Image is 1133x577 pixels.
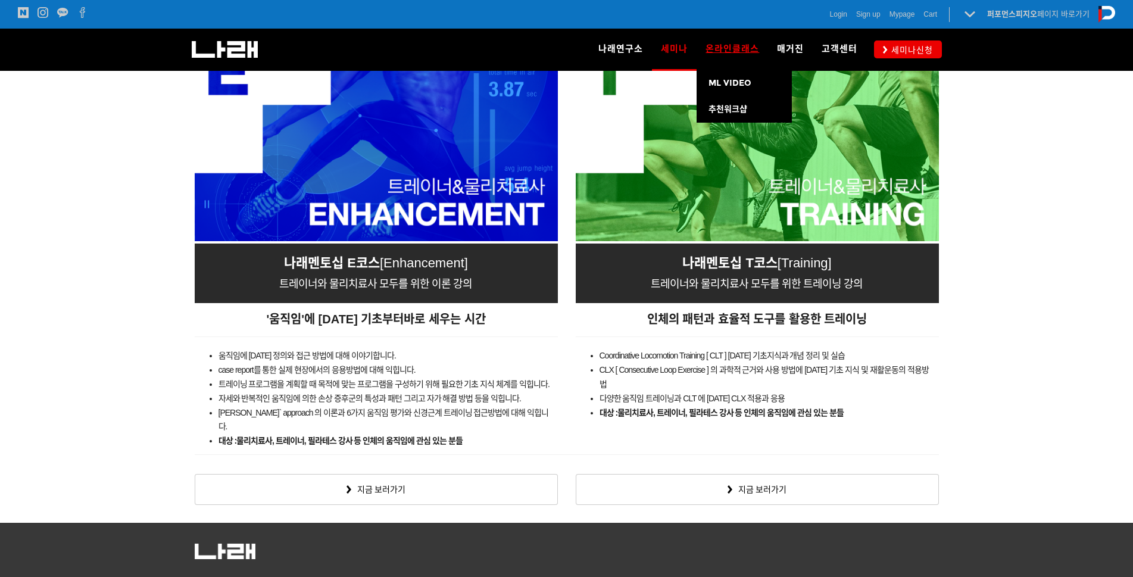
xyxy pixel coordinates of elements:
[888,44,933,56] span: 세미나신청
[874,40,942,58] a: 세미나신청
[600,408,618,417] strong: 대상 :
[778,255,832,270] span: [Training]
[889,8,915,20] a: Mypage
[697,29,768,70] a: 온라인클래스
[987,10,1037,18] strong: 퍼포먼스피지오
[219,365,416,375] span: case report를 통한 실제 현장에서의 응용방법에 대해 익힙니다.
[661,39,688,58] span: 세미나
[219,394,521,403] span: 자세와 반복적인 움직임에 의한 손상 증후군의 특성과 패턴 그리고 자가 해결 방법 등을 익힙니다.
[219,436,237,445] strong: 대상 :
[284,255,380,270] span: 나래멘토십 E코스
[697,96,792,123] a: 추천워크샵
[236,436,463,445] strong: 물리치료사, 트레이너, 필라테스 강사 등 인체의 움직임에 관심 있는 분들
[195,474,558,505] a: 지금 보러가기
[195,544,255,559] img: 5c63318082161.png
[219,379,550,389] span: 트레이닝 프로그램을 계획할 때 목적에 맞는 프로그램을 구성하기 위해 필요한 기초 지식 체계를 익힙니다.
[987,10,1090,18] a: 퍼포먼스피지오페이지 바로가기
[361,313,404,326] strong: 기초부터
[600,365,929,389] span: CLX [ Consecutive Loop Exercise ] 의 과학적 근거와 사용 방법에 [DATE] 기초 지식 및 재활운동의 적용방법
[923,8,937,20] a: Cart
[600,351,845,360] span: Coordinative Locomotion Training [ CLT ] [DATE] 기초지식과 개념 정리 및 실습
[830,8,847,20] a: Login
[266,313,269,326] span: '
[589,29,652,70] a: 나래연구소
[576,474,939,505] a: 지금 보러가기
[856,8,881,20] a: Sign up
[651,278,863,290] span: 트레이너와 물리치료사 모두를 위한 트레이닝 강의
[450,313,461,326] strong: 는
[822,43,857,54] span: 고객센터
[404,313,450,326] strong: 바로 세우
[464,313,486,326] strong: 시간
[768,29,813,70] a: 매거진
[706,43,759,54] span: 온라인클래스
[647,313,867,326] span: 인체의 패턴과 효율적 도구를 활용한 트레이닝
[598,43,643,54] span: 나래연구소
[319,313,358,326] strong: [DATE]
[380,255,383,270] span: [
[708,78,751,88] span: ML VIDEO
[383,255,468,270] span: Enhancement]
[219,351,396,360] span: 움직임에 [DATE] 정의와 접근 방법에 대해 이야기합니다.
[652,29,697,70] a: 세미나
[600,394,785,403] span: 다양한 움직임 트레이닝과 CLT 에 [DATE] CLX 적용과 응용
[301,313,304,326] strong: '
[617,408,844,417] strong: 물리치료사, 트레이너, 필라테스 강사 등 인체의 움직임에 관심 있는 분들
[219,408,549,432] span: [PERSON_NAME]` approach 의 이론과 6가지 움직임 평가와 신경근계 트레이닝 접근방법에 대해 익힙니다.
[269,313,301,326] strong: 움직임
[682,255,778,270] span: 나래멘토십 T코스
[697,70,792,96] a: ML VIDEO
[304,313,315,326] strong: 에
[813,29,866,70] a: 고객센터
[279,278,472,290] span: 트레이너와 물리치료사 모두를 위한 이론 강의
[708,104,747,114] span: 추천워크샵
[777,43,804,54] span: 매거진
